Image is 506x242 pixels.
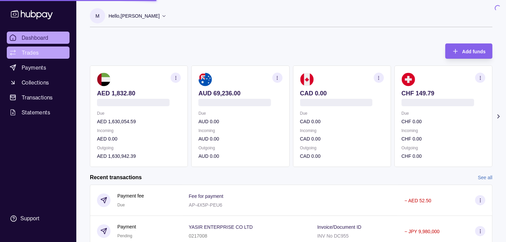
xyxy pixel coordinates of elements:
[22,63,46,72] span: Payments
[7,106,70,118] a: Statements
[97,152,181,160] p: AED 1,630,942.39
[22,93,53,101] span: Transactions
[402,118,485,125] p: CHF 0.00
[97,118,181,125] p: AED 1,630,054.59
[402,152,485,160] p: CHF 0.00
[117,223,136,230] p: Payment
[117,192,144,200] p: Payment fee
[405,229,440,234] p: − JPY 9,980,000
[96,12,100,20] p: M
[117,234,132,238] span: Pending
[97,135,181,143] p: AED 0.00
[402,110,485,117] p: Due
[402,127,485,134] p: Incoming
[198,110,282,117] p: Due
[189,233,208,239] p: 0217008
[117,203,125,207] span: Due
[189,224,253,230] p: YASIR ENTERPRISE CO LTD
[317,233,349,239] p: INV No DC955
[402,90,485,97] p: CHF 149.79
[300,90,384,97] p: CAD 0.00
[22,34,48,42] span: Dashboard
[300,118,384,125] p: CAD 0.00
[405,198,431,203] p: − AED 52.50
[317,224,362,230] p: Invoice/Document ID
[90,174,142,181] h2: Recent transactions
[97,127,181,134] p: Incoming
[198,73,212,86] img: au
[198,144,282,152] p: Outgoing
[198,90,282,97] p: AUD 69,236.00
[445,43,492,59] button: Add funds
[7,211,70,226] a: Support
[300,144,384,152] p: Outgoing
[22,108,50,116] span: Statements
[7,32,70,44] a: Dashboard
[462,49,486,54] span: Add funds
[300,110,384,117] p: Due
[109,12,160,20] p: Hello, [PERSON_NAME]
[189,202,222,208] p: AP-4X5P-PEU6
[300,152,384,160] p: CAD 0.00
[7,91,70,104] a: Transactions
[7,61,70,74] a: Payments
[97,73,111,86] img: ae
[300,73,314,86] img: ca
[478,174,492,181] a: See all
[300,127,384,134] p: Incoming
[402,73,415,86] img: ch
[20,215,39,222] div: Support
[300,135,384,143] p: CAD 0.00
[198,118,282,125] p: AUD 0.00
[97,90,181,97] p: AED 1,832.80
[22,49,39,57] span: Trades
[402,135,485,143] p: CHF 0.00
[198,152,282,160] p: AUD 0.00
[97,110,181,117] p: Due
[97,144,181,152] p: Outgoing
[198,135,282,143] p: AUD 0.00
[7,46,70,59] a: Trades
[402,144,485,152] p: Outgoing
[22,78,49,87] span: Collections
[198,127,282,134] p: Incoming
[189,193,223,199] p: Fee for payment
[7,76,70,89] a: Collections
